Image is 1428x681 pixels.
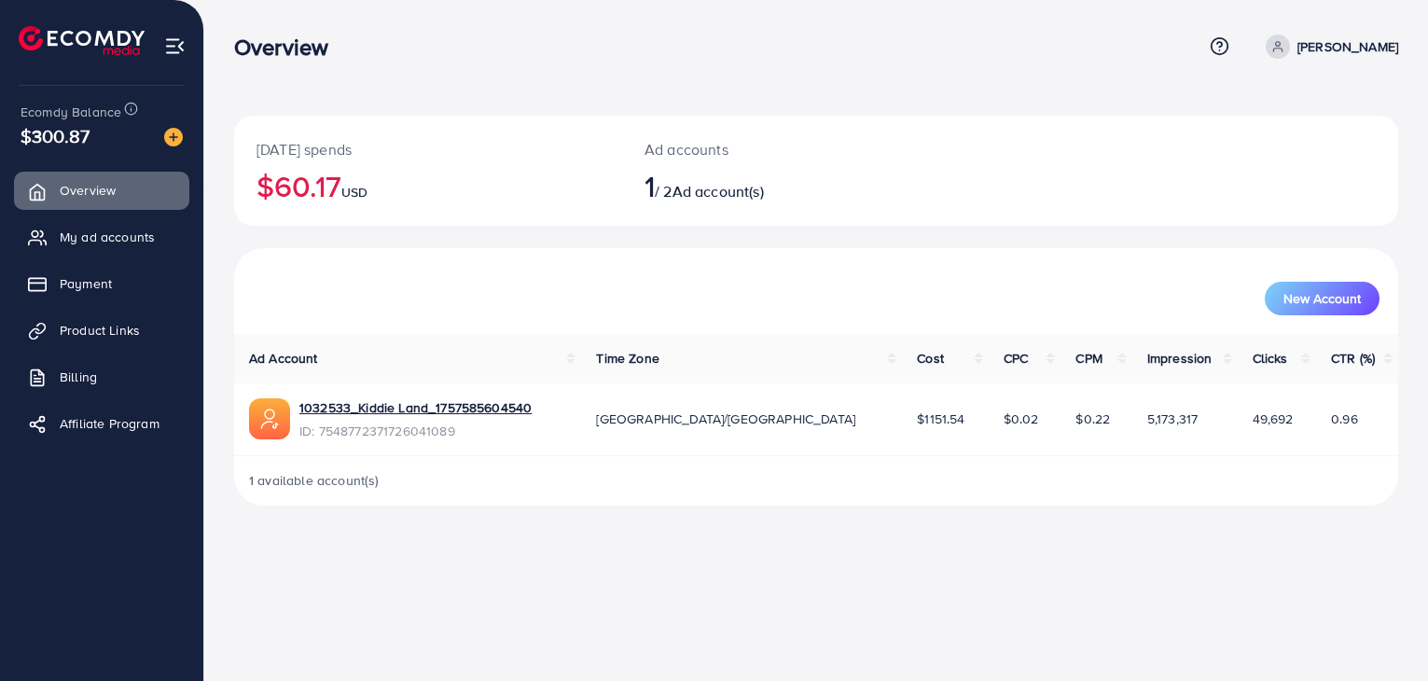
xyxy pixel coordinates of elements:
[1283,292,1361,305] span: New Account
[299,422,532,440] span: ID: 7548772371726041089
[1004,349,1028,368] span: CPC
[1265,282,1379,315] button: New Account
[1004,410,1039,428] span: $0.02
[14,265,189,302] a: Payment
[1331,410,1358,428] span: 0.96
[249,398,290,439] img: ic-ads-acc.e4c84228.svg
[14,218,189,256] a: My ad accounts
[249,349,318,368] span: Ad Account
[341,183,367,202] span: USD
[164,35,186,57] img: menu
[21,122,90,149] span: $300.87
[14,358,189,396] a: Billing
[1253,410,1294,428] span: 49,692
[596,349,659,368] span: Time Zone
[19,26,145,55] img: logo
[299,398,532,417] a: 1032533_Kiddie Land_1757585604540
[596,410,855,428] span: [GEOGRAPHIC_DATA]/[GEOGRAPHIC_DATA]
[21,103,121,121] span: Ecomdy Balance
[60,181,116,200] span: Overview
[1147,410,1198,428] span: 5,173,317
[917,410,964,428] span: $1151.54
[256,168,600,203] h2: $60.17
[645,168,891,203] h2: / 2
[645,164,655,207] span: 1
[60,321,140,340] span: Product Links
[14,405,189,442] a: Affiliate Program
[60,228,155,246] span: My ad accounts
[14,172,189,209] a: Overview
[1349,597,1414,667] iframe: Chat
[917,349,944,368] span: Cost
[60,274,112,293] span: Payment
[645,138,891,160] p: Ad accounts
[60,414,159,433] span: Affiliate Program
[1297,35,1398,58] p: [PERSON_NAME]
[672,181,764,202] span: Ad account(s)
[1331,349,1375,368] span: CTR (%)
[249,471,380,490] span: 1 available account(s)
[164,128,183,146] img: image
[234,34,343,61] h3: Overview
[256,138,600,160] p: [DATE] spends
[1258,35,1398,59] a: [PERSON_NAME]
[60,368,97,386] span: Billing
[14,312,189,349] a: Product Links
[1147,349,1213,368] span: Impression
[1075,349,1102,368] span: CPM
[1253,349,1288,368] span: Clicks
[1075,410,1110,428] span: $0.22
